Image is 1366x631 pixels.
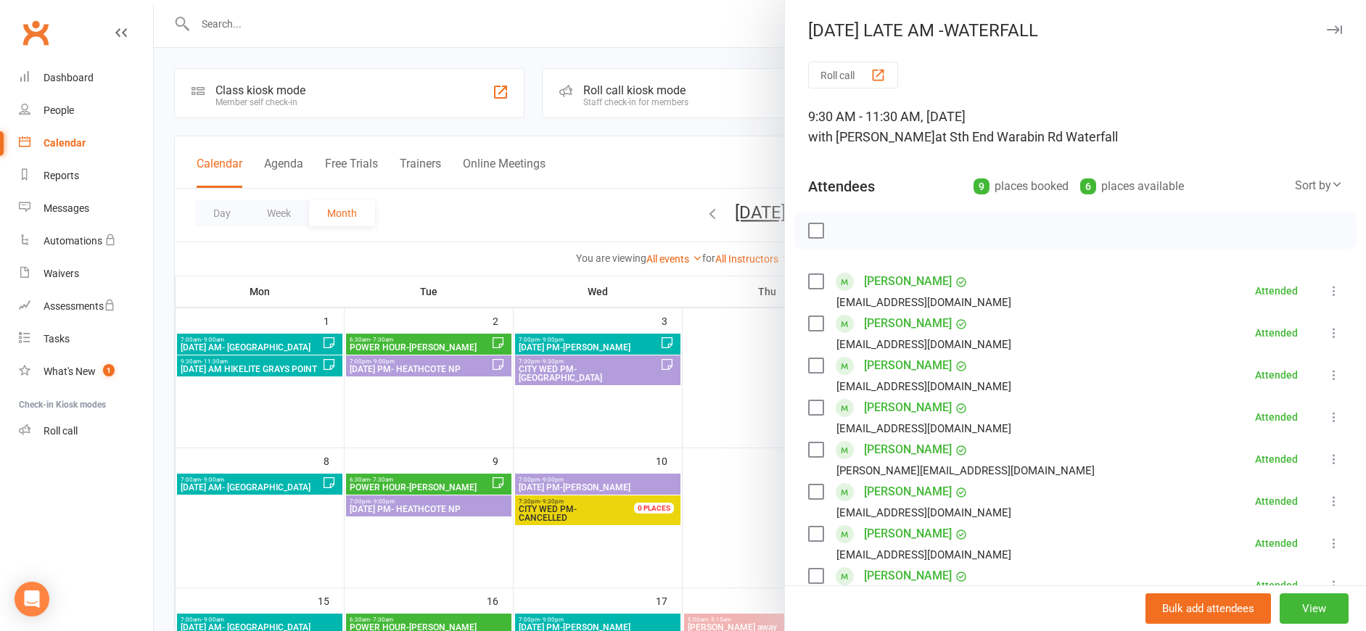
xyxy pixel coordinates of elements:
div: What's New [44,366,96,377]
div: Dashboard [44,72,94,83]
a: Automations [19,225,153,257]
span: at Sth End Warabin Rd Waterfall [935,129,1118,144]
div: Attended [1255,286,1298,296]
div: [EMAIL_ADDRESS][DOMAIN_NAME] [836,419,1011,438]
a: Calendar [19,127,153,160]
a: [PERSON_NAME] [864,522,952,545]
div: [EMAIL_ADDRESS][DOMAIN_NAME] [836,293,1011,312]
div: Reports [44,170,79,181]
div: [PERSON_NAME][EMAIL_ADDRESS][DOMAIN_NAME] [836,461,1095,480]
button: View [1280,593,1349,624]
a: [PERSON_NAME] [864,354,952,377]
div: [EMAIL_ADDRESS][DOMAIN_NAME] [836,377,1011,396]
a: Clubworx [17,15,54,51]
div: Attended [1255,328,1298,338]
div: Sort by [1295,176,1343,195]
div: places available [1080,176,1184,197]
div: Attended [1255,370,1298,380]
span: with [PERSON_NAME] [808,129,935,144]
div: [EMAIL_ADDRESS][DOMAIN_NAME] [836,503,1011,522]
div: Roll call [44,425,78,437]
a: Tasks [19,323,153,355]
a: Roll call [19,415,153,448]
a: What's New1 [19,355,153,388]
button: Roll call [808,62,898,88]
a: [PERSON_NAME] [864,564,952,587]
div: Attended [1255,412,1298,422]
div: [EMAIL_ADDRESS][DOMAIN_NAME] [836,335,1011,354]
div: Messages [44,202,89,214]
button: Bulk add attendees [1145,593,1271,624]
div: 9:30 AM - 11:30 AM, [DATE] [808,107,1343,147]
div: Attended [1255,496,1298,506]
a: [PERSON_NAME] [864,270,952,293]
a: Messages [19,192,153,225]
a: Assessments [19,290,153,323]
a: People [19,94,153,127]
div: Tasks [44,333,70,345]
div: Attended [1255,538,1298,548]
a: Reports [19,160,153,192]
div: Waivers [44,268,79,279]
a: [PERSON_NAME] [864,396,952,419]
div: places booked [974,176,1069,197]
div: Open Intercom Messenger [15,582,49,616]
div: Assessments [44,300,115,312]
a: [PERSON_NAME] [864,480,952,503]
a: [PERSON_NAME] [864,312,952,335]
div: [DATE] LATE AM -WATERFALL [785,20,1366,41]
a: Dashboard [19,62,153,94]
div: 9 [974,178,989,194]
div: Attended [1255,580,1298,590]
div: People [44,104,74,116]
a: [PERSON_NAME] [864,438,952,461]
span: 1 [103,364,115,376]
div: 6 [1080,178,1096,194]
div: Automations [44,235,102,247]
div: [EMAIL_ADDRESS][DOMAIN_NAME] [836,545,1011,564]
div: Attended [1255,454,1298,464]
div: Calendar [44,137,86,149]
div: Attendees [808,176,875,197]
a: Waivers [19,257,153,290]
